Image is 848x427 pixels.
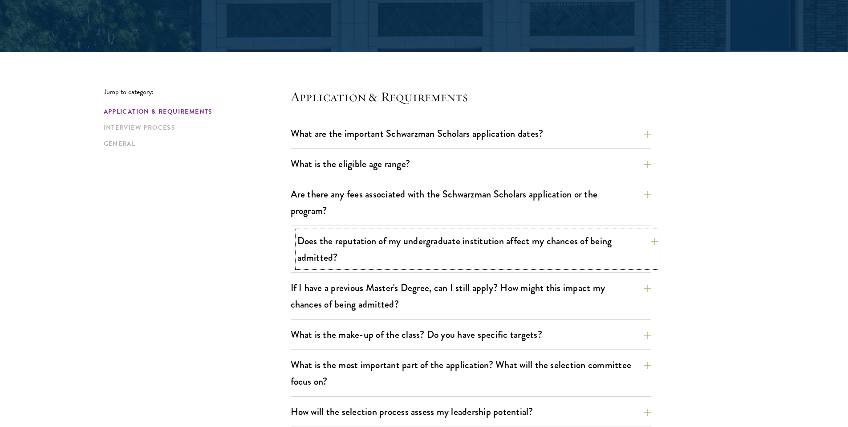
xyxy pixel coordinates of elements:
[291,355,651,391] button: What is the most important part of the application? What will the selection committee focus on?
[104,88,291,96] p: Jump to category:
[291,88,651,106] h4: Application & Requirements
[291,402,651,422] button: How will the selection process assess my leadership potential?
[104,139,285,148] a: General
[291,154,651,174] button: What is the eligible age range?
[291,278,651,314] button: If I have a previous Master's Degree, can I still apply? How might this impact my chances of bein...
[297,231,658,267] button: Does the reputation of my undergraduate institution affect my chances of being admitted?
[104,107,285,116] a: Application & Requirements
[104,123,285,132] a: Interview Process
[291,184,651,221] button: Are there any fees associated with the Schwarzman Scholars application or the program?
[291,324,651,345] button: What is the make-up of the class? Do you have specific targets?
[291,123,651,144] button: What are the important Schwarzman Scholars application dates?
